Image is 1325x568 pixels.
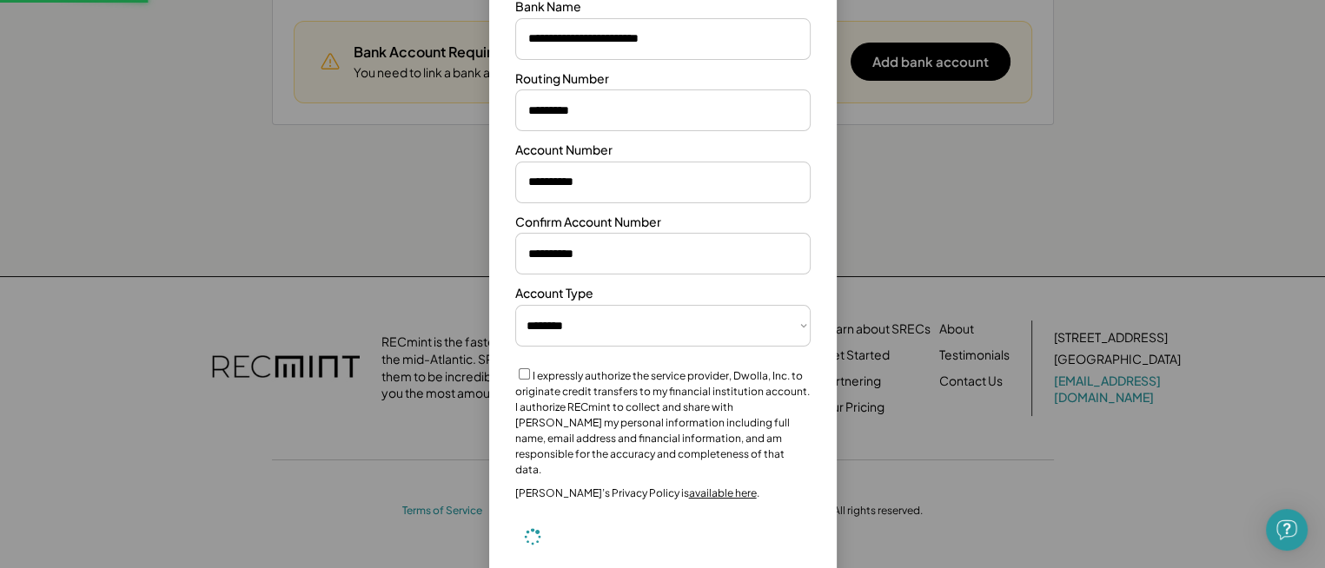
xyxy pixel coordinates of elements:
div: [PERSON_NAME]’s Privacy Policy is . [515,486,759,500]
div: Account Type [515,285,593,302]
div: Open Intercom Messenger [1266,509,1308,551]
div: Confirm Account Number [515,214,661,231]
div: Routing Number [515,70,609,88]
a: available here [689,486,757,499]
div: Account Number [515,142,613,159]
label: I expressly authorize the service provider, Dwolla, Inc. to originate credit transfers to my fina... [515,369,810,476]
